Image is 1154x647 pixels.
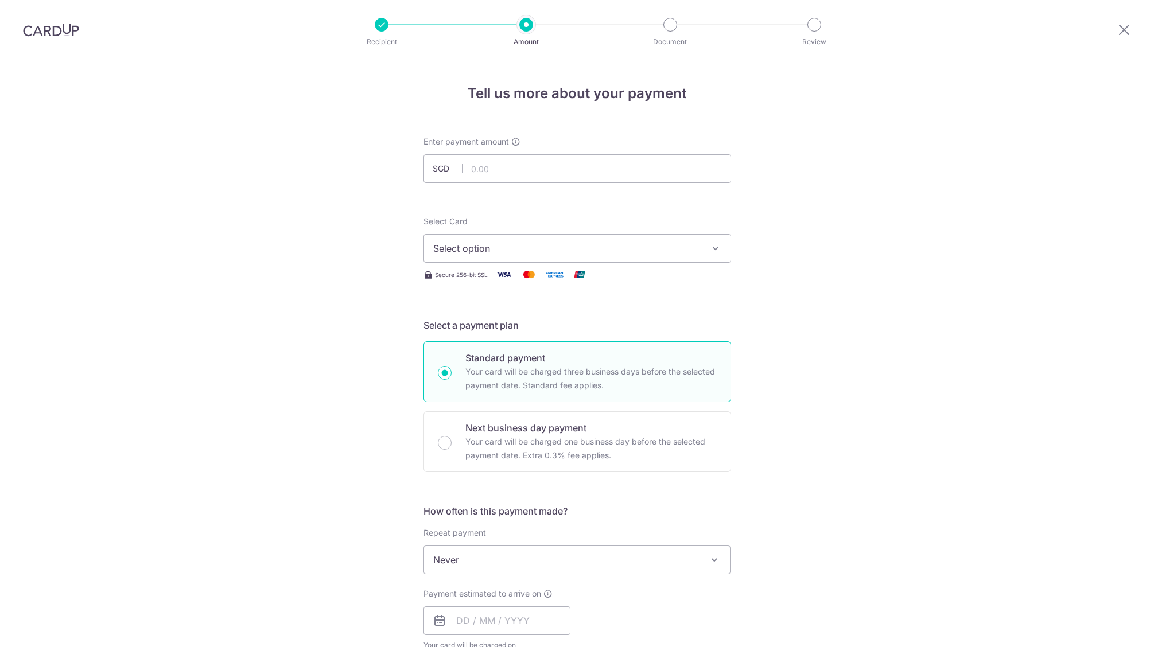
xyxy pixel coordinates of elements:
span: SGD [433,163,463,174]
label: Repeat payment [423,527,486,539]
input: 0.00 [423,154,731,183]
span: Payment estimated to arrive on [423,588,541,599]
h5: How often is this payment made? [423,504,731,518]
p: Document [628,36,713,48]
p: Recipient [339,36,424,48]
p: Review [772,36,857,48]
p: Your card will be charged three business days before the selected payment date. Standard fee appl... [465,365,717,392]
img: CardUp [23,23,79,37]
img: Visa [492,267,515,282]
img: Mastercard [518,267,541,282]
p: Your card will be charged one business day before the selected payment date. Extra 0.3% fee applies. [465,435,717,462]
span: Select option [433,241,701,255]
h4: Tell us more about your payment [423,83,731,104]
span: Secure 256-bit SSL [435,270,488,279]
input: DD / MM / YYYY [423,606,570,635]
span: Enter payment amount [423,136,509,147]
p: Standard payment [465,351,717,365]
span: translation missing: en.payables.payment_networks.credit_card.summary.labels.select_card [423,216,468,226]
img: Union Pay [568,267,591,282]
button: Select option [423,234,731,263]
p: Next business day payment [465,421,717,435]
h5: Select a payment plan [423,318,731,332]
img: American Express [543,267,566,282]
span: Never [424,546,731,574]
span: Never [423,545,731,574]
p: Amount [484,36,569,48]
